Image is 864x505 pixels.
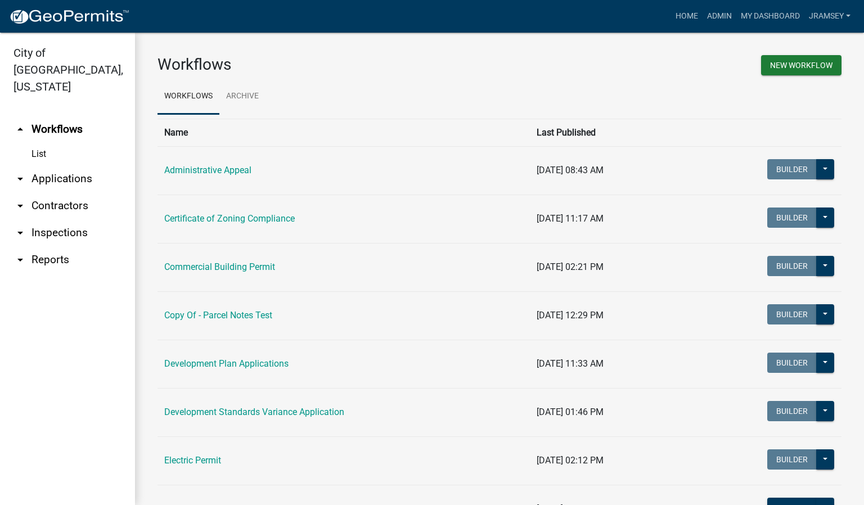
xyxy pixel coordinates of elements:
a: Home [671,6,703,27]
span: [DATE] 11:33 AM [537,358,604,369]
span: [DATE] 02:12 PM [537,455,604,466]
i: arrow_drop_down [13,199,27,213]
a: Certificate of Zoning Compliance [164,213,295,224]
a: Archive [219,79,265,115]
a: Commercial Building Permit [164,261,275,272]
a: jramsey [804,6,855,27]
th: Last Published [530,119,685,146]
a: Development Standards Variance Application [164,407,344,417]
h3: Workflows [157,55,491,74]
i: arrow_drop_down [13,253,27,267]
a: Admin [703,6,736,27]
a: Copy Of - Parcel Notes Test [164,310,272,321]
span: [DATE] 02:21 PM [537,261,604,272]
button: Builder [767,304,817,324]
button: Builder [767,353,817,373]
button: Builder [767,449,817,470]
button: Builder [767,159,817,179]
a: My Dashboard [736,6,804,27]
a: Electric Permit [164,455,221,466]
i: arrow_drop_down [13,172,27,186]
button: Builder [767,256,817,276]
span: [DATE] 01:46 PM [537,407,604,417]
a: Workflows [157,79,219,115]
th: Name [157,119,530,146]
span: [DATE] 12:29 PM [537,310,604,321]
a: Administrative Appeal [164,165,251,175]
a: Development Plan Applications [164,358,289,369]
i: arrow_drop_up [13,123,27,136]
span: [DATE] 11:17 AM [537,213,604,224]
button: New Workflow [761,55,841,75]
button: Builder [767,208,817,228]
button: Builder [767,401,817,421]
i: arrow_drop_down [13,226,27,240]
span: [DATE] 08:43 AM [537,165,604,175]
